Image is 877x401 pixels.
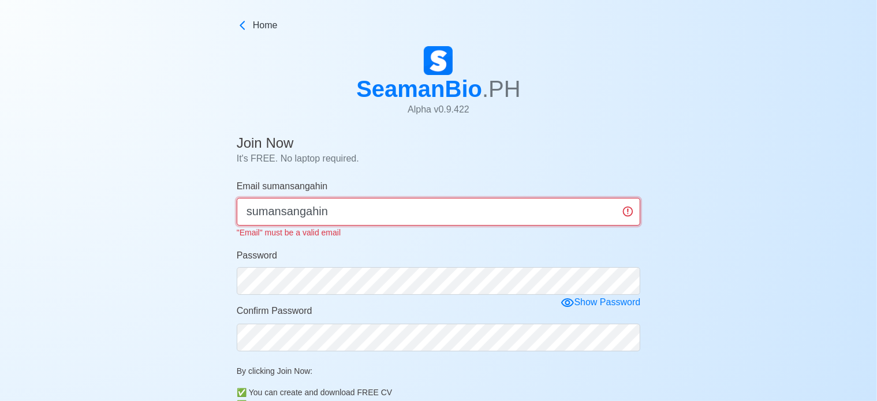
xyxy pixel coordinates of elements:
[253,18,278,32] span: Home
[237,181,327,191] span: Email sumansangahin
[249,387,641,399] div: You can create and download FREE CV
[237,198,641,226] input: Your email
[356,46,521,126] a: SeamanBio.PHAlpha v0.9.422
[237,387,247,399] b: ✅
[237,152,641,166] p: It's FREE. No laptop required.
[237,250,277,260] span: Password
[237,306,312,316] span: Confirm Password
[482,76,521,102] span: .PH
[237,135,641,152] h4: Join Now
[237,18,641,32] a: Home
[356,75,521,103] h1: SeamanBio
[561,295,641,310] div: Show Password
[356,103,521,117] p: Alpha v 0.9.422
[237,365,641,377] p: By clicking Join Now:
[424,46,453,75] img: Logo
[237,228,341,237] small: "Email" must be a valid email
